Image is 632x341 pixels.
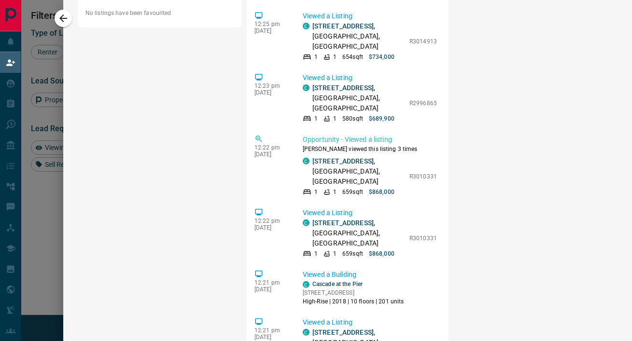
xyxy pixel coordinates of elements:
p: No listings have been favourited [85,9,234,17]
a: [STREET_ADDRESS] [312,157,374,165]
p: [STREET_ADDRESS] [303,288,404,297]
p: , [GEOGRAPHIC_DATA], [GEOGRAPHIC_DATA] [312,156,405,187]
p: , [GEOGRAPHIC_DATA], [GEOGRAPHIC_DATA] [312,218,405,248]
a: [STREET_ADDRESS] [312,219,374,227]
p: 12:22 pm [254,218,288,224]
p: $868,000 [369,249,394,258]
p: 1 [333,249,337,258]
div: condos.ca [303,281,309,288]
p: R3010331 [409,234,437,243]
p: 1 [314,114,318,123]
p: 1 [314,188,318,196]
p: 580 sqft [342,114,363,123]
p: [DATE] [254,224,288,231]
p: High-Rise | 2018 | 10 floors | 201 units [303,297,404,306]
div: condos.ca [303,329,309,336]
p: $734,000 [369,53,394,61]
p: 12:21 pm [254,327,288,334]
p: 1 [333,53,337,61]
p: 12:22 pm [254,144,288,151]
p: $868,000 [369,188,394,196]
p: 659 sqft [342,249,363,258]
p: 1 [314,249,318,258]
p: [DATE] [254,334,288,341]
p: 12:23 pm [254,82,288,89]
p: Opportunity - Viewed a listing [303,135,437,145]
div: condos.ca [303,23,309,29]
p: Viewed a Listing [303,208,437,218]
p: , [GEOGRAPHIC_DATA], [GEOGRAPHIC_DATA] [312,83,405,113]
a: [STREET_ADDRESS] [312,84,374,92]
p: Viewed a Building [303,270,437,280]
p: 1 [314,53,318,61]
p: Viewed a Listing [303,317,437,327]
p: R2996865 [409,99,437,108]
p: [DATE] [254,286,288,293]
p: $689,900 [369,114,394,123]
a: Cascade at the Pier [312,281,363,287]
p: , [GEOGRAPHIC_DATA], [GEOGRAPHIC_DATA] [312,21,405,52]
p: [DATE] [254,151,288,158]
p: 1 [333,114,337,123]
p: R3010331 [409,172,437,181]
p: 654 sqft [342,53,363,61]
p: 12:25 pm [254,21,288,27]
div: condos.ca [303,158,309,164]
a: [STREET_ADDRESS] [312,328,374,336]
p: [PERSON_NAME] viewed this listing 3 times [303,145,437,153]
p: Viewed a Listing [303,11,437,21]
div: condos.ca [303,84,309,91]
p: [DATE] [254,89,288,96]
div: condos.ca [303,219,309,226]
p: 1 [333,188,337,196]
a: [STREET_ADDRESS] [312,22,374,30]
p: 659 sqft [342,188,363,196]
p: R3014913 [409,37,437,46]
p: 12:21 pm [254,279,288,286]
p: [DATE] [254,27,288,34]
p: Viewed a Listing [303,73,437,83]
